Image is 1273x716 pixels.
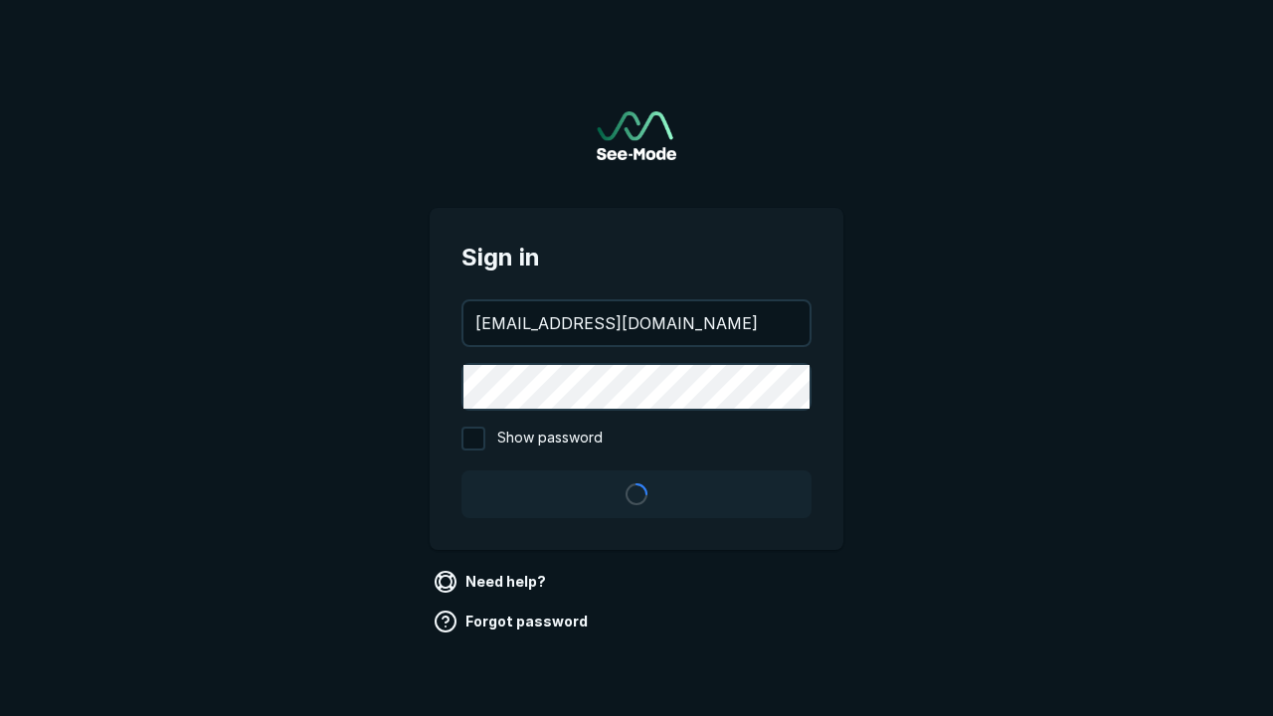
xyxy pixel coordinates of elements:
a: Need help? [430,566,554,598]
input: your@email.com [463,301,810,345]
img: See-Mode Logo [597,111,676,160]
span: Sign in [461,240,812,275]
span: Show password [497,427,603,450]
a: Forgot password [430,606,596,637]
a: Go to sign in [597,111,676,160]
